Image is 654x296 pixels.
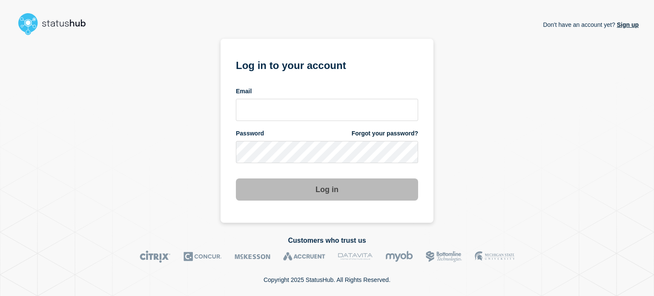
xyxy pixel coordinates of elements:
img: McKesson logo [235,250,270,263]
a: Forgot your password? [352,129,418,138]
img: MSU logo [475,250,514,263]
img: Concur logo [184,250,222,263]
input: email input [236,99,418,121]
img: StatusHub logo [15,10,96,37]
a: Sign up [615,21,639,28]
span: Email [236,87,252,95]
h1: Log in to your account [236,57,418,72]
h2: Customers who trust us [15,237,639,244]
p: Don't have an account yet? [543,14,639,35]
img: Bottomline logo [426,250,462,263]
button: Log in [236,178,418,201]
p: Copyright 2025 StatusHub. All Rights Reserved. [264,276,390,283]
span: Password [236,129,264,138]
img: myob logo [385,250,413,263]
img: Citrix logo [140,250,171,263]
img: DataVita logo [338,250,373,263]
img: Accruent logo [283,250,325,263]
input: password input [236,141,418,163]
